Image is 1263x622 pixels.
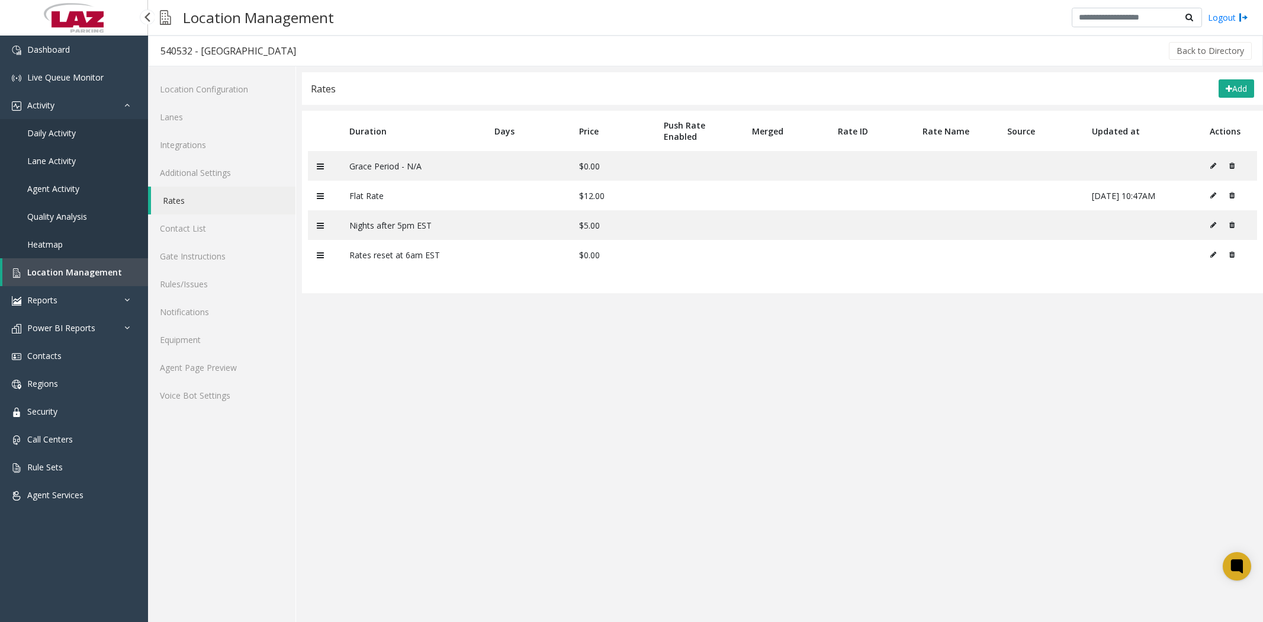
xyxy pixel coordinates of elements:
span: Dashboard [27,44,70,55]
a: Lanes [148,103,295,131]
td: Rates reset at 6am EST [340,240,486,270]
a: Notifications [148,298,295,326]
span: Call Centers [27,434,73,445]
span: Rule Sets [27,461,63,473]
td: $0.00 [570,240,655,270]
div: 540532 - [GEOGRAPHIC_DATA] [160,43,296,59]
img: 'icon' [12,73,21,83]
a: Logout [1208,11,1248,24]
a: Integrations [148,131,295,159]
td: $5.00 [570,210,655,240]
img: 'icon' [12,296,21,306]
th: Merged [743,111,830,151]
img: 'icon' [12,463,21,473]
img: 'icon' [12,408,21,417]
span: Agent Services [27,489,83,501]
span: Power BI Reports [27,322,95,334]
img: logout [1239,11,1248,24]
span: Activity [27,100,54,111]
div: Rates [311,81,336,97]
th: Days [486,111,570,151]
a: Equipment [148,326,295,354]
span: Agent Activity [27,183,79,194]
img: 'icon' [12,268,21,278]
span: Contacts [27,350,62,361]
span: Reports [27,294,57,306]
img: 'icon' [12,352,21,361]
td: Nights after 5pm EST [340,210,486,240]
span: Regions [27,378,58,389]
th: Rate Name [914,111,998,151]
a: Voice Bot Settings [148,381,295,409]
img: pageIcon [160,3,171,32]
td: Grace Period - N/A [340,151,486,181]
a: Location Configuration [148,75,295,103]
img: 'icon' [12,491,21,501]
td: $0.00 [570,151,655,181]
img: 'icon' [12,435,21,445]
td: [DATE] 10:47AM [1083,181,1201,210]
img: 'icon' [12,380,21,389]
img: 'icon' [12,101,21,111]
button: Back to Directory [1169,42,1252,60]
img: 'icon' [12,46,21,55]
th: Duration [340,111,486,151]
span: Lane Activity [27,155,76,166]
a: Contact List [148,214,295,242]
span: Quality Analysis [27,211,87,222]
a: Rates [151,187,295,214]
th: Updated at [1083,111,1201,151]
th: Source [998,111,1083,151]
a: Gate Instructions [148,242,295,270]
button: Add [1219,79,1254,98]
td: Flat Rate [340,181,486,210]
th: Rate ID [829,111,914,151]
a: Additional Settings [148,159,295,187]
span: Live Queue Monitor [27,72,104,83]
span: Security [27,406,57,417]
img: 'icon' [12,324,21,334]
th: Actions [1201,111,1257,151]
span: Location Management [27,267,122,278]
th: Push Rate Enabled [655,111,743,151]
span: Heatmap [27,239,63,250]
h3: Location Management [177,3,340,32]
a: Location Management [2,258,148,286]
td: $12.00 [570,181,655,210]
a: Rules/Issues [148,270,295,298]
th: Price [570,111,655,151]
span: Daily Activity [27,127,76,139]
a: Agent Page Preview [148,354,295,381]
